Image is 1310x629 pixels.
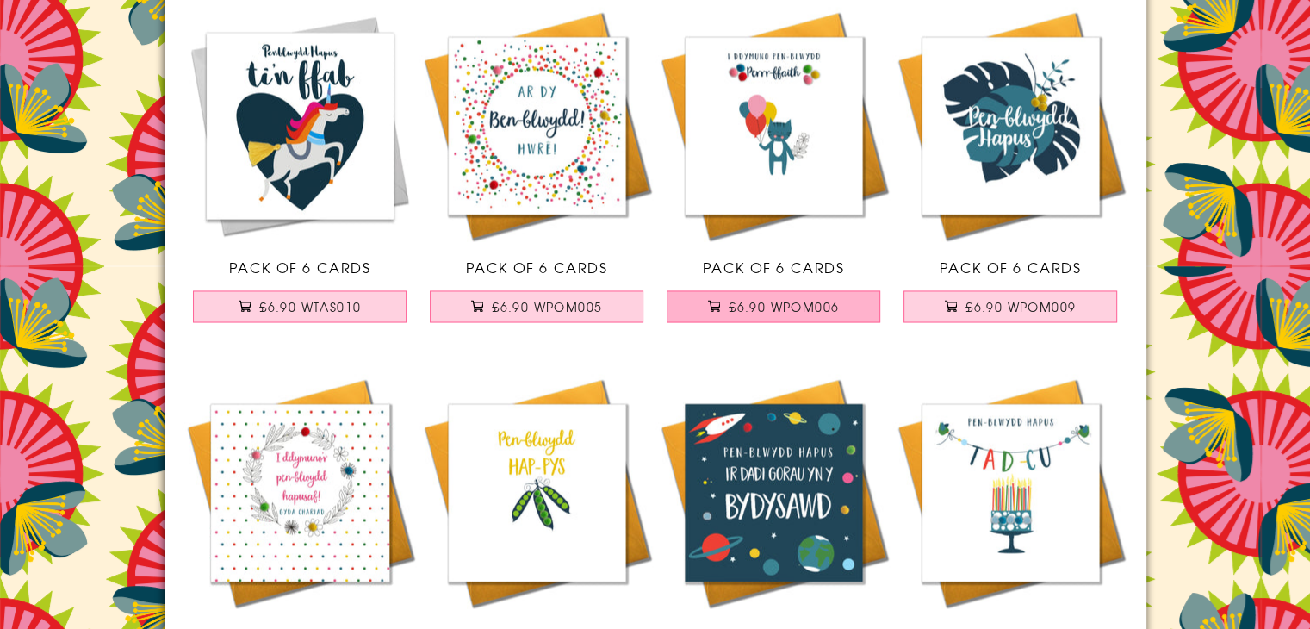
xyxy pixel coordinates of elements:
button: £6.90 WPOM005 [430,290,643,322]
img: Welsh Grandad Birthday Card, Penblwydd Hapus Tad-cu, Cake, Pompom Embellished [892,374,1129,611]
a: Welsh Birthday Card, Penblwydd Hapus, Trapical Leaves, Pompom Embellished Pack of 6 Cards £6.90 W... [892,7,1129,339]
button: £6.90 WPOM006 [667,290,880,322]
span: £6.90 WPOM005 [492,298,602,315]
img: Welsh Birthday Card, Penblwydd Hapus, Trapical Leaves, Pompom Embellished [892,7,1129,244]
img: Welsh Birthday Card, Penblwydd Hapus, Pea Pods, Pompom Embellished [419,374,655,611]
span: £6.90 WPOM006 [729,298,839,315]
a: Welsh Birthday Card, Penblwydd Hapus, Purrr-fect Birthday, Pompom Embellished Pack of 6 Cards £6.... [655,7,892,339]
img: Welsh Daddy Birthday Card, Penblwydd Hapus, Dadi, Spaceship, Pompom Embellished [655,374,892,611]
span: £6.90 WPOM009 [965,298,1076,315]
span: Pack of 6 Cards [940,257,1082,277]
button: £6.90 WTAS010 [193,290,407,322]
span: Pack of 6 Cards [229,257,371,277]
span: £6.90 WTAS010 [259,298,361,315]
span: Pack of 6 Cards [703,257,845,277]
img: Welsh Birthday Card, Penblwydd Hapus, Unicorn, Fabulous You, Tassel Embellished [182,7,419,244]
img: Welsh Birthday Card, Penblwydd Hapus, Dotty Circle, Pompom Embellished [419,7,655,244]
span: Pack of 6 Cards [466,257,608,277]
a: Welsh Birthday Card, Penblwydd Hapus, Dotty Circle, Pompom Embellished Pack of 6 Cards £6.90 WPOM005 [419,7,655,339]
img: Welsh Birthday Card, Penblwydd Hapus, Purrr-fect Birthday, Pompom Embellished [655,7,892,244]
a: Welsh Birthday Card, Penblwydd Hapus, Unicorn, Fabulous You, Tassel Embellished Pack of 6 Cards £... [182,7,419,339]
img: Welsh Birthday Card, Penblwydd Hapus, Leaves, Pompom Embellished [182,374,419,611]
button: £6.90 WPOM009 [903,290,1117,322]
